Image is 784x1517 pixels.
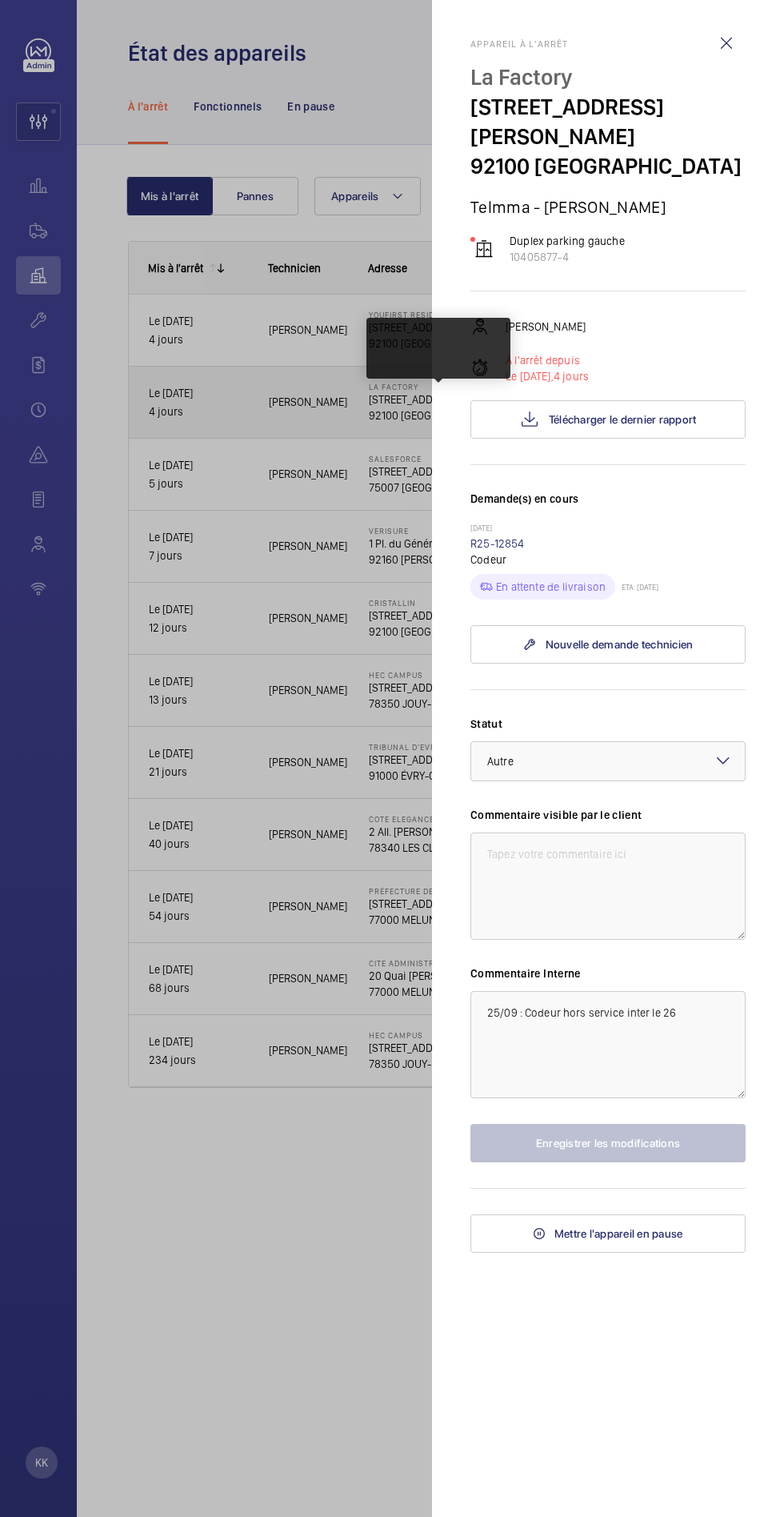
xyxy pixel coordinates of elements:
[470,491,746,523] h3: Demande(s) en cours
[470,1214,746,1253] button: Mettre l'appareil en pause
[470,38,746,50] h2: Appareil à l'arrêt
[506,370,554,383] span: Le [DATE],
[554,1227,683,1240] span: Mettre l'appareil en pause
[470,552,746,568] p: Codeur
[470,151,746,181] p: 92100 [GEOGRAPHIC_DATA]
[470,197,746,217] p: Telmma - [PERSON_NAME]
[470,965,746,981] label: Commentaire Interne
[510,249,625,265] p: 10405877-4
[470,523,746,536] p: [DATE]
[615,582,658,592] p: ETA: [DATE]
[470,92,746,151] p: [STREET_ADDRESS][PERSON_NAME]
[487,755,514,768] span: Autre
[470,537,525,550] a: R25-12854
[496,579,606,595] p: En attente de livraison
[470,625,746,664] a: Nouvelle demande technicien
[506,368,589,384] p: 4 jours
[470,62,746,92] p: La Factory
[470,400,746,439] button: Télécharger le dernier rapport
[470,807,746,823] label: Commentaire visible par le client
[470,716,746,732] label: Statut
[470,1124,746,1162] button: Enregistrer les modifications
[506,319,586,335] p: [PERSON_NAME]
[549,413,697,426] span: Télécharger le dernier rapport
[510,233,625,249] p: Duplex parking gauche
[506,352,589,368] p: À l'arrêt depuis
[474,239,494,259] img: elevator.svg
